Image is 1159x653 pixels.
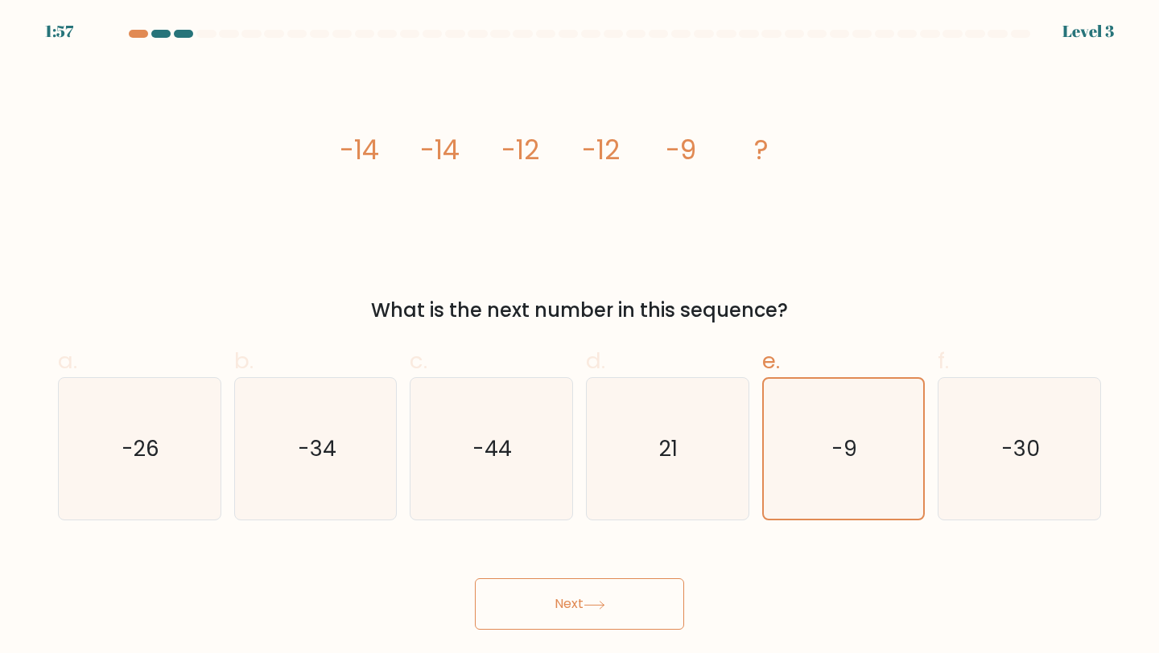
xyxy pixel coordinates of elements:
[582,131,620,169] tspan: -12
[501,131,539,169] tspan: -12
[68,296,1091,325] div: What is the next number in this sequence?
[298,433,336,463] text: -34
[340,131,379,169] tspan: -14
[475,578,684,630] button: Next
[58,345,77,376] span: a.
[1062,19,1114,43] div: Level 3
[586,345,605,376] span: d.
[45,19,73,43] div: 1:57
[1001,433,1040,463] text: -30
[660,433,678,463] text: 21
[410,345,427,376] span: c.
[420,131,460,169] tspan: -14
[832,434,857,463] text: -9
[666,131,696,169] tspan: -9
[762,345,780,376] span: e.
[754,131,769,169] tspan: ?
[473,433,513,463] text: -44
[234,345,254,376] span: b.
[122,433,160,463] text: -26
[938,345,949,376] span: f.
